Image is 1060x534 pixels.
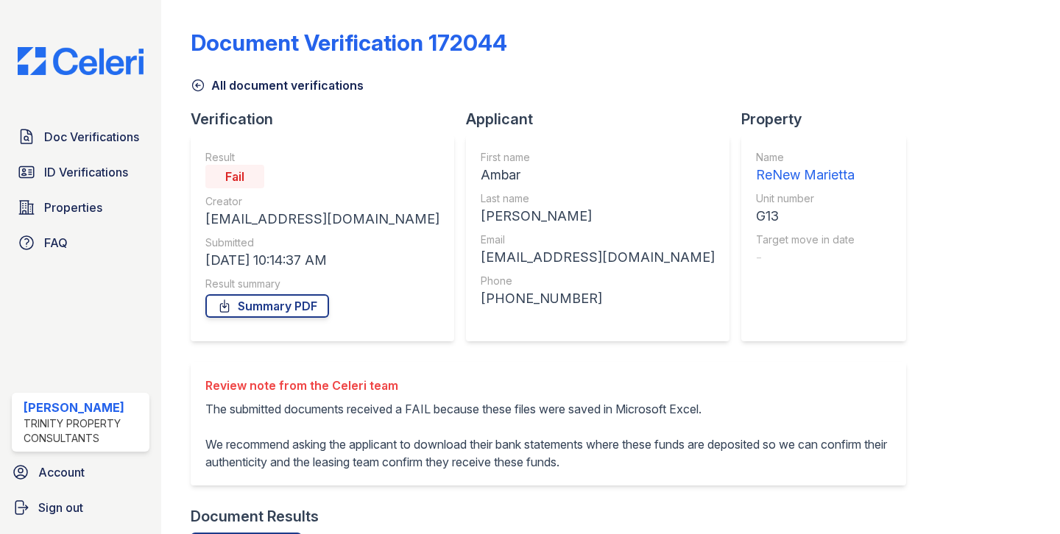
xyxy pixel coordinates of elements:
div: Target move in date [756,232,855,247]
img: CE_Logo_Blue-a8612792a0a2168367f1c8372b55b34899dd931a85d93a1a3d3e32e68fde9ad4.png [6,47,155,75]
div: Result summary [205,277,439,291]
div: [PHONE_NUMBER] [481,288,715,309]
a: Sign out [6,493,155,522]
a: All document verifications [191,76,364,94]
div: Name [756,150,855,165]
a: Doc Verifications [12,122,149,152]
a: Properties [12,193,149,222]
div: [EMAIL_ADDRESS][DOMAIN_NAME] [205,209,439,229]
div: First name [481,150,715,165]
div: Verification [191,109,466,129]
div: Creator [205,194,439,209]
span: ID Verifications [44,163,128,181]
a: ID Verifications [12,157,149,187]
div: Last name [481,191,715,206]
p: The submitted documents received a FAIL because these files were saved in Microsoft Excel. We rec... [205,400,891,471]
div: G13 [756,206,855,227]
a: Name ReNew Marietta [756,150,855,185]
div: Email [481,232,715,247]
span: Account [38,463,85,481]
div: Trinity Property Consultants [24,416,144,446]
a: FAQ [12,228,149,257]
a: Account [6,458,155,487]
div: Phone [481,274,715,288]
span: Sign out [38,499,83,516]
div: Document Results [191,506,319,527]
div: - [756,247,855,268]
div: [DATE] 10:14:37 AM [205,250,439,271]
div: Unit number [756,191,855,206]
a: Summary PDF [205,294,329,318]
div: [EMAIL_ADDRESS][DOMAIN_NAME] [481,247,715,268]
div: [PERSON_NAME] [24,399,144,416]
div: Fail [205,165,264,188]
div: Submitted [205,235,439,250]
span: Properties [44,199,102,216]
div: Result [205,150,439,165]
span: Doc Verifications [44,128,139,146]
div: Property [741,109,918,129]
div: Ambar [481,165,715,185]
div: Review note from the Celeri team [205,377,891,394]
div: Document Verification 172044 [191,29,507,56]
div: Applicant [466,109,741,129]
div: [PERSON_NAME] [481,206,715,227]
span: FAQ [44,234,68,252]
div: ReNew Marietta [756,165,855,185]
